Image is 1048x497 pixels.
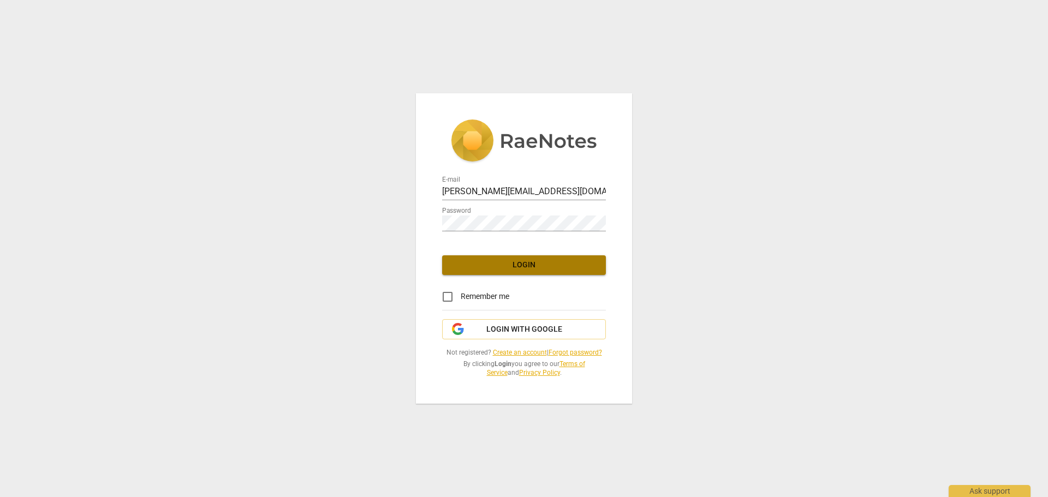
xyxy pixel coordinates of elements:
[451,119,597,164] img: 5ac2273c67554f335776073100b6d88f.svg
[451,260,597,271] span: Login
[519,369,560,376] a: Privacy Policy
[442,360,606,378] span: By clicking you agree to our and .
[442,207,471,214] label: Password
[487,360,585,377] a: Terms of Service
[442,319,606,340] button: Login with Google
[949,485,1031,497] div: Ask support
[495,360,511,368] b: Login
[442,255,606,275] button: Login
[549,349,602,356] a: Forgot password?
[461,291,509,302] span: Remember me
[442,348,606,357] span: Not registered? |
[442,176,460,183] label: E-mail
[493,349,547,356] a: Create an account
[486,324,562,335] span: Login with Google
